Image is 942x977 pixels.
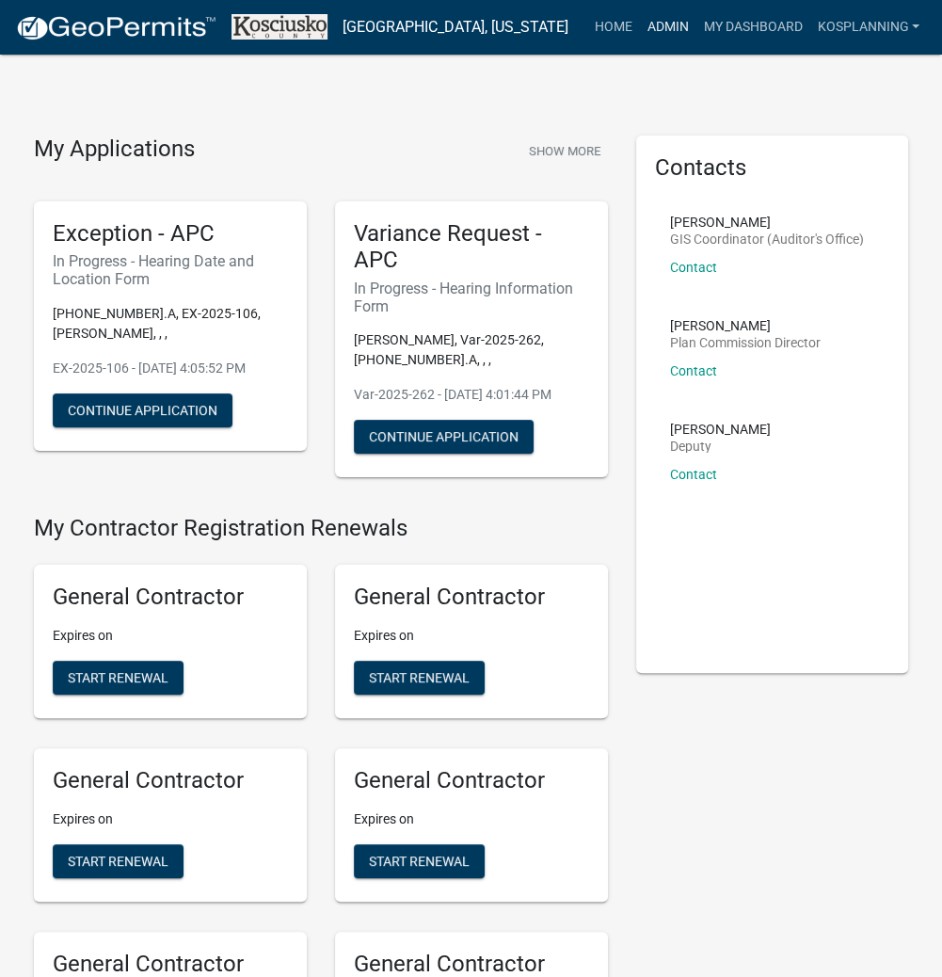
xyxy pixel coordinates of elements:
span: Start Renewal [369,853,470,868]
img: Kosciusko County, Indiana [232,14,327,40]
p: Expires on [53,809,288,829]
p: Plan Commission Director [670,336,821,349]
h6: In Progress - Hearing Date and Location Form [53,252,288,288]
h5: Variance Request - APC [354,220,589,275]
p: [PERSON_NAME] [670,216,864,229]
h6: In Progress - Hearing Information Form [354,280,589,315]
h4: My Applications [34,136,195,164]
button: Start Renewal [53,844,184,878]
button: Continue Application [53,393,232,427]
button: Start Renewal [354,661,485,695]
h5: Exception - APC [53,220,288,248]
a: Contact [670,363,717,378]
button: Start Renewal [354,844,485,878]
p: Deputy [670,440,771,453]
a: Contact [670,467,717,482]
a: Home [586,9,639,45]
span: Start Renewal [68,670,168,685]
h5: General Contractor [354,584,589,611]
p: [PHONE_NUMBER].A, EX-2025-106, [PERSON_NAME], , , [53,304,288,344]
p: [PERSON_NAME] [670,319,821,332]
p: EX-2025-106 - [DATE] 4:05:52 PM [53,359,288,378]
p: Expires on [354,809,589,829]
a: kosplanning [809,9,927,45]
h4: My Contractor Registration Renewals [34,515,608,542]
span: Start Renewal [68,853,168,868]
h5: General Contractor [53,767,288,794]
p: Var-2025-262 - [DATE] 4:01:44 PM [354,385,589,405]
a: Contact [670,260,717,275]
p: [PERSON_NAME], Var-2025-262, [PHONE_NUMBER].A, , , [354,330,589,370]
span: Start Renewal [369,670,470,685]
p: Expires on [53,626,288,646]
h5: General Contractor [53,584,288,611]
h5: Contacts [655,154,890,182]
p: [PERSON_NAME] [670,423,771,436]
button: Continue Application [354,420,534,454]
a: My Dashboard [695,9,809,45]
h5: General Contractor [354,767,589,794]
p: GIS Coordinator (Auditor's Office) [670,232,864,246]
button: Show More [521,136,608,167]
p: Expires on [354,626,589,646]
a: Admin [639,9,695,45]
a: [GEOGRAPHIC_DATA], [US_STATE] [343,11,568,43]
button: Start Renewal [53,661,184,695]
